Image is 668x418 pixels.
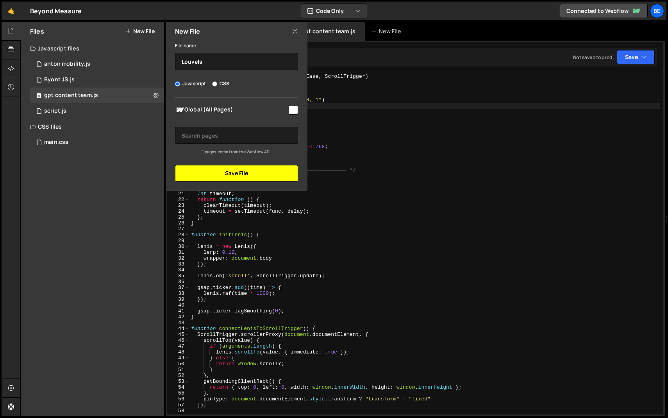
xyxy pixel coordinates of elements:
div: 39 [167,296,189,302]
h2: New File [175,27,200,36]
label: Javascript [175,80,206,88]
div: 37 [167,285,189,291]
a: Be [650,4,664,18]
div: 49 [167,355,189,361]
div: anton mobility.js [44,61,90,68]
div: 7477/38992.js [30,72,164,88]
div: 7477/15315.css [30,135,164,150]
input: CSS [212,81,217,86]
div: 22 [167,197,189,203]
div: 35 [167,273,189,279]
div: 26 [167,220,189,226]
div: 29 [167,238,189,244]
div: 25 [167,214,189,220]
div: 34 [167,267,189,273]
div: 48 [167,349,189,355]
div: 7477/46015.js [30,88,164,103]
div: 43 [167,320,189,326]
div: Beyond Measure [30,6,82,16]
button: Save [617,50,655,64]
div: CSS files [21,119,164,135]
div: 28 [167,232,189,238]
div: 58 [167,408,189,414]
div: Javascript files [21,41,164,56]
input: Javascript [175,81,180,86]
input: Name [175,53,298,70]
div: 50 [167,361,189,367]
h2: Files [30,27,44,36]
div: 52 [167,373,189,379]
div: script.js [44,108,66,115]
div: 44 [167,326,189,332]
div: gpt content team.js [302,27,355,35]
a: Connected to Webflow [560,4,648,18]
div: 21 [167,191,189,197]
div: 7477/36626.js [30,56,164,72]
div: 38 [167,291,189,296]
div: 7477/36975.js [30,103,164,119]
div: 56 [167,396,189,402]
div: 54 [167,384,189,390]
div: 33 [167,261,189,267]
div: 30 [167,244,189,249]
span: 0 [37,93,41,99]
div: main.css [44,139,68,146]
label: File name [175,42,196,50]
div: Byont JS.js [44,76,75,83]
div: 55 [167,390,189,396]
div: 32 [167,255,189,261]
div: New File [371,27,404,35]
small: 1 pages come from the Webflow API [202,149,271,154]
a: 🤙 [2,2,21,20]
div: 23 [167,203,189,208]
div: 36 [167,279,189,285]
div: 46 [167,337,189,343]
div: 41 [167,308,189,314]
div: Not saved to prod [573,54,612,61]
div: 42 [167,314,189,320]
div: 57 [167,402,189,408]
div: 53 [167,379,189,384]
div: 45 [167,332,189,337]
button: Code Only [301,4,367,18]
button: Save File [175,165,298,181]
div: gpt content team.js [44,92,98,99]
button: New File [125,28,155,34]
label: CSS [212,80,229,88]
div: 47 [167,343,189,349]
div: 51 [167,367,189,373]
div: 27 [167,226,189,232]
div: 40 [167,302,189,308]
span: Global (All Pages) [175,105,288,115]
div: 24 [167,208,189,214]
div: 31 [167,249,189,255]
input: Search pages [175,127,298,144]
